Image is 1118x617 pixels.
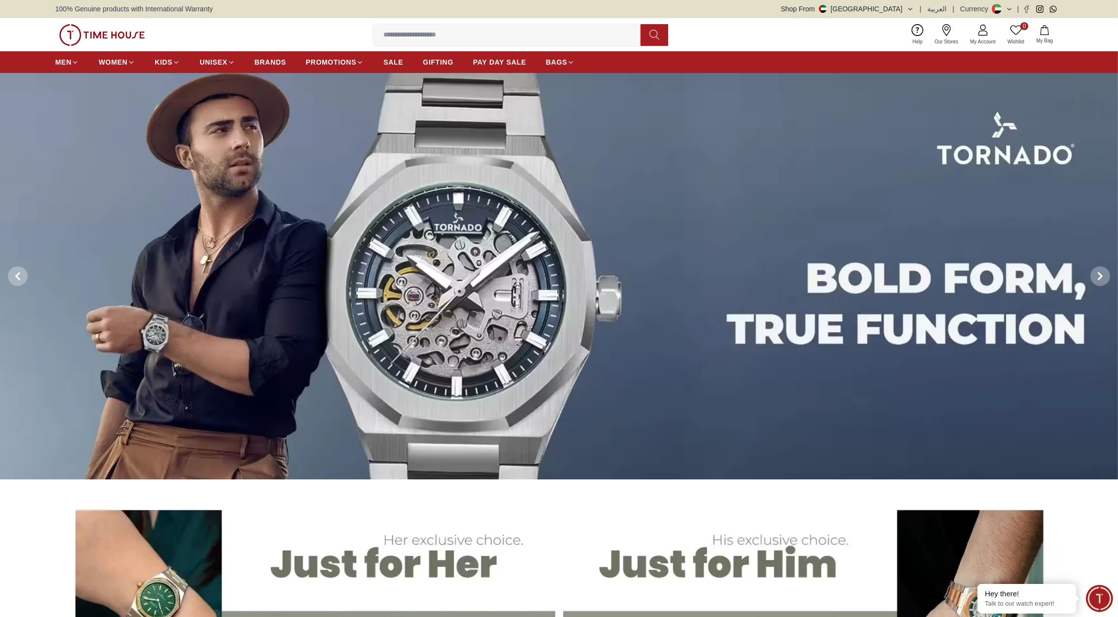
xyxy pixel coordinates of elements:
[383,57,403,67] span: SALE
[99,53,135,71] a: WOMEN
[473,57,526,67] span: PAY DAY SALE
[383,53,403,71] a: SALE
[306,53,364,71] a: PROMOTIONS
[306,57,357,67] span: PROMOTIONS
[1002,22,1030,47] a: 0Wishlist
[59,24,145,46] img: ...
[952,4,954,14] span: |
[985,600,1069,608] p: Talk to our watch expert!
[155,57,172,67] span: KIDS
[781,4,914,14] button: Shop From[GEOGRAPHIC_DATA]
[1023,5,1030,13] a: Facebook
[255,53,286,71] a: BRANDS
[55,57,71,67] span: MEN
[1017,4,1019,14] span: |
[966,38,1000,45] span: My Account
[985,589,1069,599] div: Hey there!
[819,5,827,13] img: United Arab Emirates
[546,57,567,67] span: BAGS
[1050,5,1057,13] a: Whatsapp
[927,4,947,14] button: العربية
[909,38,927,45] span: Help
[1036,5,1044,13] a: Instagram
[155,53,180,71] a: KIDS
[423,53,453,71] a: GIFTING
[55,4,213,14] span: 100% Genuine products with International Warranty
[1030,23,1059,46] button: My Bag
[423,57,453,67] span: GIFTING
[920,4,922,14] span: |
[473,53,526,71] a: PAY DAY SALE
[55,53,79,71] a: MEN
[929,22,964,47] a: Our Stores
[546,53,575,71] a: BAGS
[200,57,227,67] span: UNISEX
[1086,585,1113,612] div: Chat Widget
[960,4,992,14] div: Currency
[931,38,962,45] span: Our Stores
[255,57,286,67] span: BRANDS
[1032,37,1057,44] span: My Bag
[200,53,235,71] a: UNISEX
[1020,22,1028,30] span: 0
[907,22,929,47] a: Help
[99,57,128,67] span: WOMEN
[1004,38,1028,45] span: Wishlist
